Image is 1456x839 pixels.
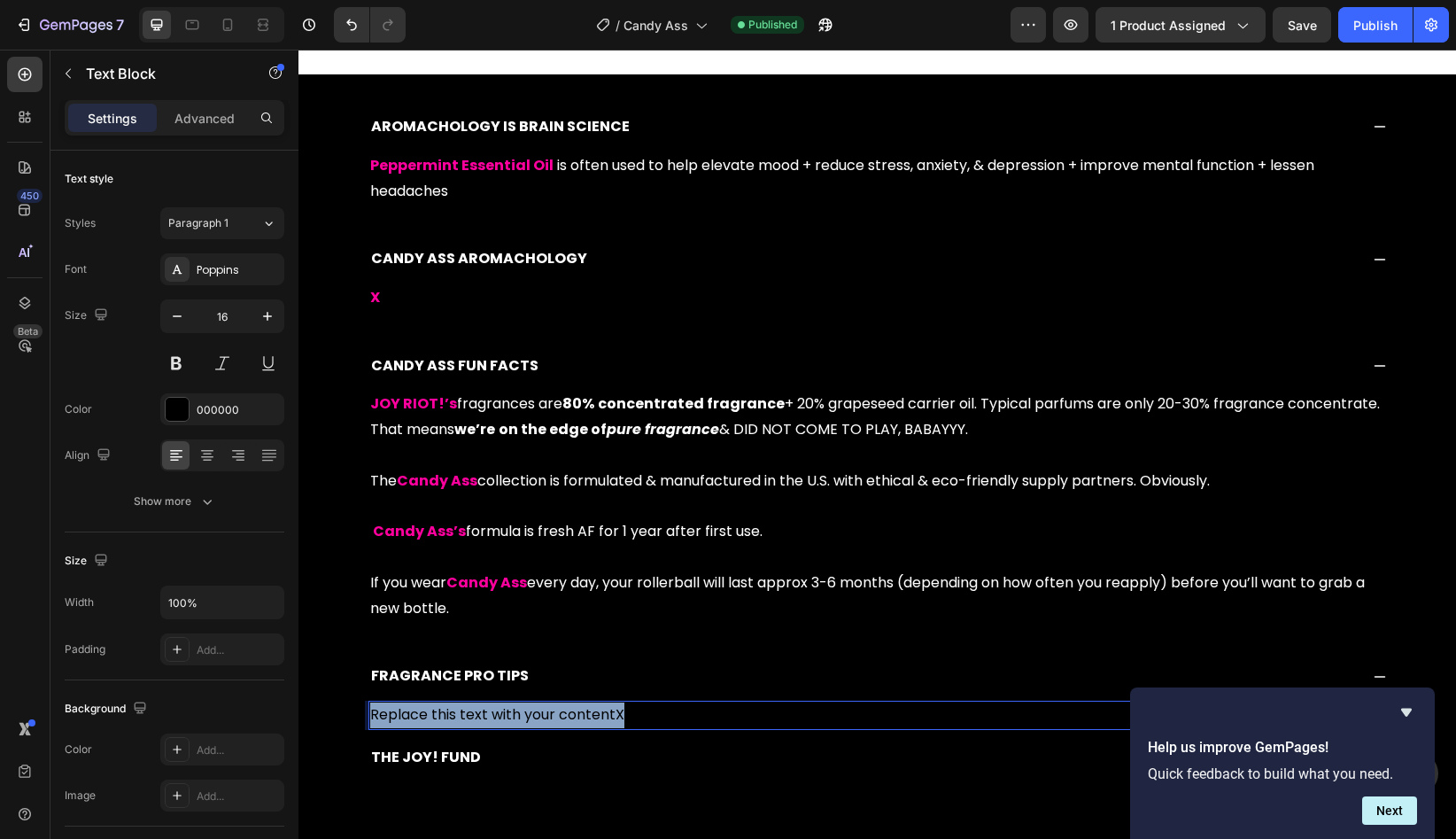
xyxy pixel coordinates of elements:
div: 450 [17,189,43,203]
div: Show more [134,493,216,510]
div: Styles [65,215,96,231]
div: Add... [197,742,280,758]
iframe: Design area [298,50,1456,839]
button: Hide survey [1396,702,1417,723]
span: Paragraph 1 [168,215,228,231]
button: Save [1273,7,1331,43]
strong: on the edge of [200,369,308,390]
p: Text Block [86,63,236,84]
h2: Help us improve GemPages! [1148,737,1417,758]
button: Paragraph 1 [160,207,284,239]
p: Advanced [174,109,235,128]
div: Publish [1353,16,1398,35]
div: Padding [65,641,105,657]
strong: pure fragrance [308,369,421,390]
div: Rich Text Editor. Editing area: main [70,693,185,724]
div: Color [65,742,92,757]
div: Add... [197,789,280,804]
strong: Candy Ass [98,421,179,441]
button: 1 product assigned [1096,7,1266,43]
p: Settings [88,109,137,128]
p: Quick feedback to build what you need. [1148,765,1417,782]
strong: we’re [156,369,197,390]
div: Rich Text Editor. Editing area: main [70,611,233,642]
div: Help us improve GemPages! [1148,702,1417,825]
div: 000000 [197,402,280,418]
span: 1 product assigned [1111,16,1226,35]
div: Add... [197,642,280,658]
strong: Candy Ass’s [74,471,167,492]
button: Next question [1362,796,1417,825]
button: Publish [1338,7,1413,43]
div: Width [65,594,94,610]
div: Color [65,401,92,417]
div: Text style [65,171,113,187]
p: 7 [116,14,124,35]
strong: concentrated fragrance [299,344,486,364]
input: Auto [161,587,283,618]
div: Background [65,697,151,721]
div: Replace this text with your content [70,733,1088,762]
p: FRAGRANCE PRO TIPS [73,614,230,640]
button: 7 [7,7,132,43]
div: Beta [13,324,43,338]
button: Show more [65,486,284,517]
div: Size [65,549,112,573]
span: / [616,16,620,35]
p: THE JOY! FUND [73,695,182,721]
strong: Candy Ass [148,523,228,543]
div: Image [65,788,96,804]
div: Poppins [197,262,280,278]
div: Rich Text Editor. Editing area: main [70,651,1088,680]
div: Undo/Redo [334,7,406,43]
p: Replace this text with your contentX [72,653,1087,679]
div: Align [65,444,114,468]
span: Published [748,17,797,33]
div: Font [65,261,87,277]
span: Candy Ass [623,16,688,35]
div: Size [65,304,112,328]
span: Save [1288,18,1317,33]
